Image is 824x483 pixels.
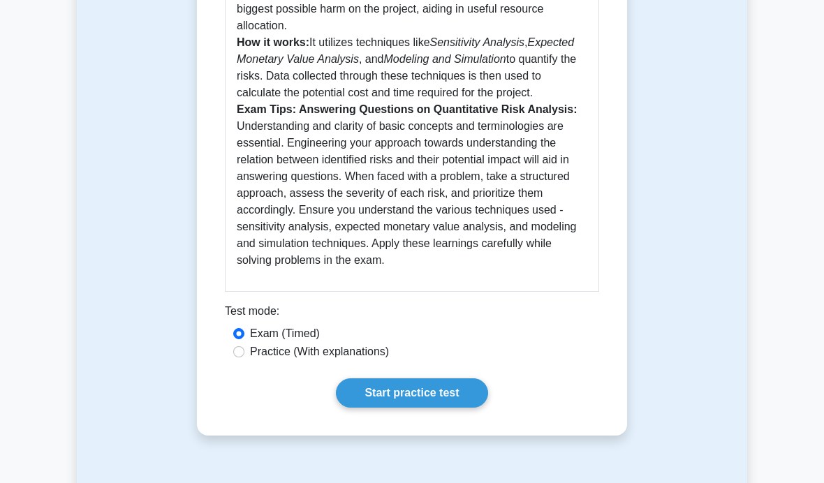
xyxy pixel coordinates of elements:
[250,343,389,360] label: Practice (With explanations)
[250,325,320,342] label: Exam (Timed)
[430,36,524,48] i: Sensitivity Analysis
[225,303,599,325] div: Test mode:
[237,36,309,48] b: How it works:
[384,53,506,65] i: Modeling and Simulation
[237,103,577,115] b: Exam Tips: Answering Questions on Quantitative Risk Analysis:
[336,378,487,408] a: Start practice test
[237,36,574,65] i: Expected Monetary Value Analysis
